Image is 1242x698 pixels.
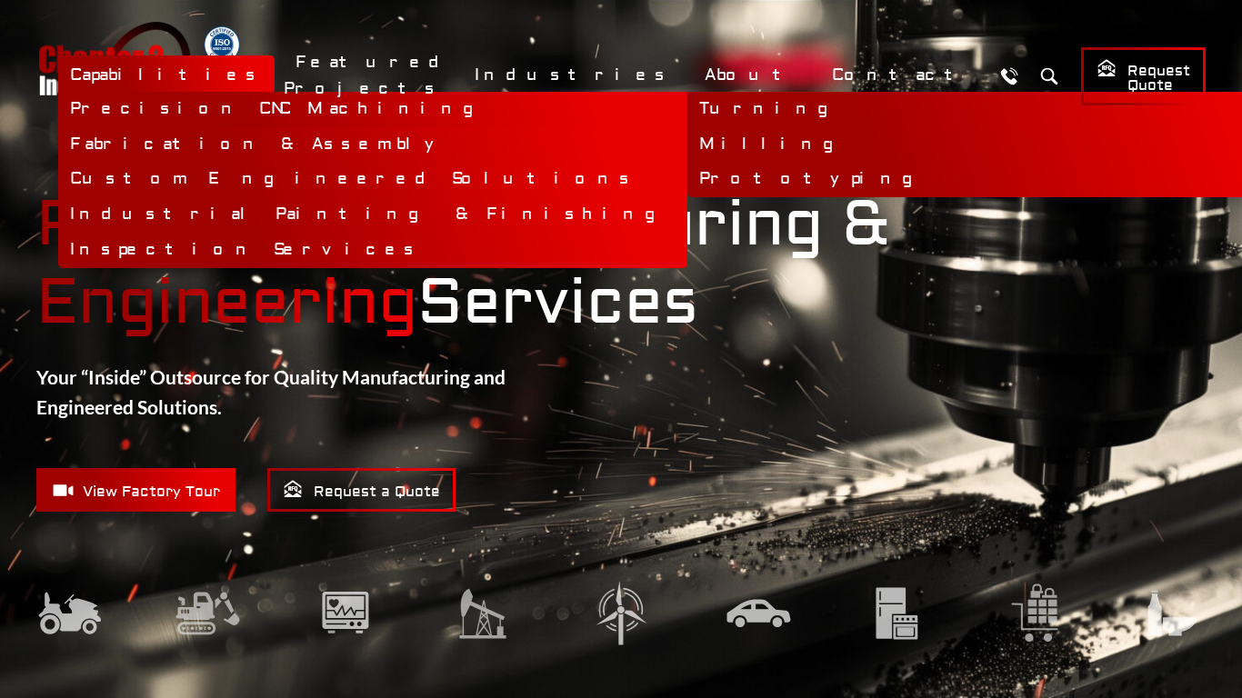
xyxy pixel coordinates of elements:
span: Request a Quote [283,479,440,502]
a: About [693,55,811,95]
a: Custom Engineered Solutions [58,162,687,197]
a: Chapter 2 Incorporated [36,22,191,130]
a: Contact [820,55,983,95]
mark: Precision [36,186,338,264]
a: Industries [463,55,684,95]
a: Capabilities [58,55,275,95]
a: Request a Quote [267,468,456,512]
a: Inspection Services [58,233,687,268]
a: Request Quote [1081,47,1206,105]
a: Featured Projects [284,43,454,108]
a: Precision CNC Machining [58,92,687,127]
span: Request Quote [1097,58,1190,95]
strong: Your “Inside” Outsource for Quality Manufacturing and Engineered Solutions. [36,365,506,419]
a: Fabrication & Assembly [58,127,687,163]
a: Industrial Painting & Finishing [58,197,687,233]
a: Call Us [992,59,1026,93]
a: View Factory Tour [36,468,235,512]
span: View Factory Tour [52,479,220,502]
button: Search [1032,59,1066,93]
mark: Engineering [36,264,417,342]
strong: Manufacturing & Services [36,186,1206,343]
